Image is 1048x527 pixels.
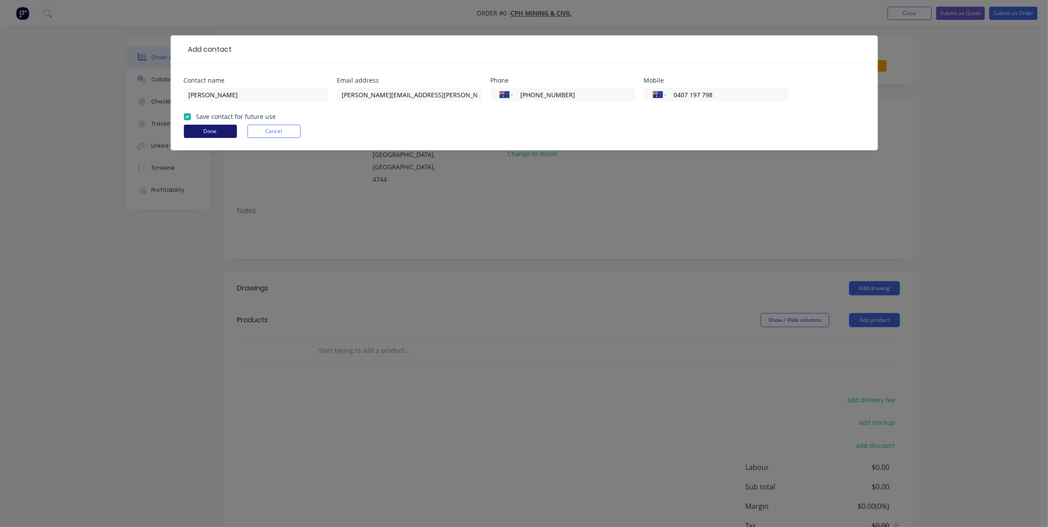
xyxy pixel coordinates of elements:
div: Phone [491,77,635,84]
label: Save contact for future use [196,112,276,121]
button: Done [184,125,237,138]
div: Add contact [184,44,232,55]
div: Contact name [184,77,328,84]
div: Mobile [644,77,789,84]
button: Cancel [248,125,301,138]
div: Email address [337,77,482,84]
